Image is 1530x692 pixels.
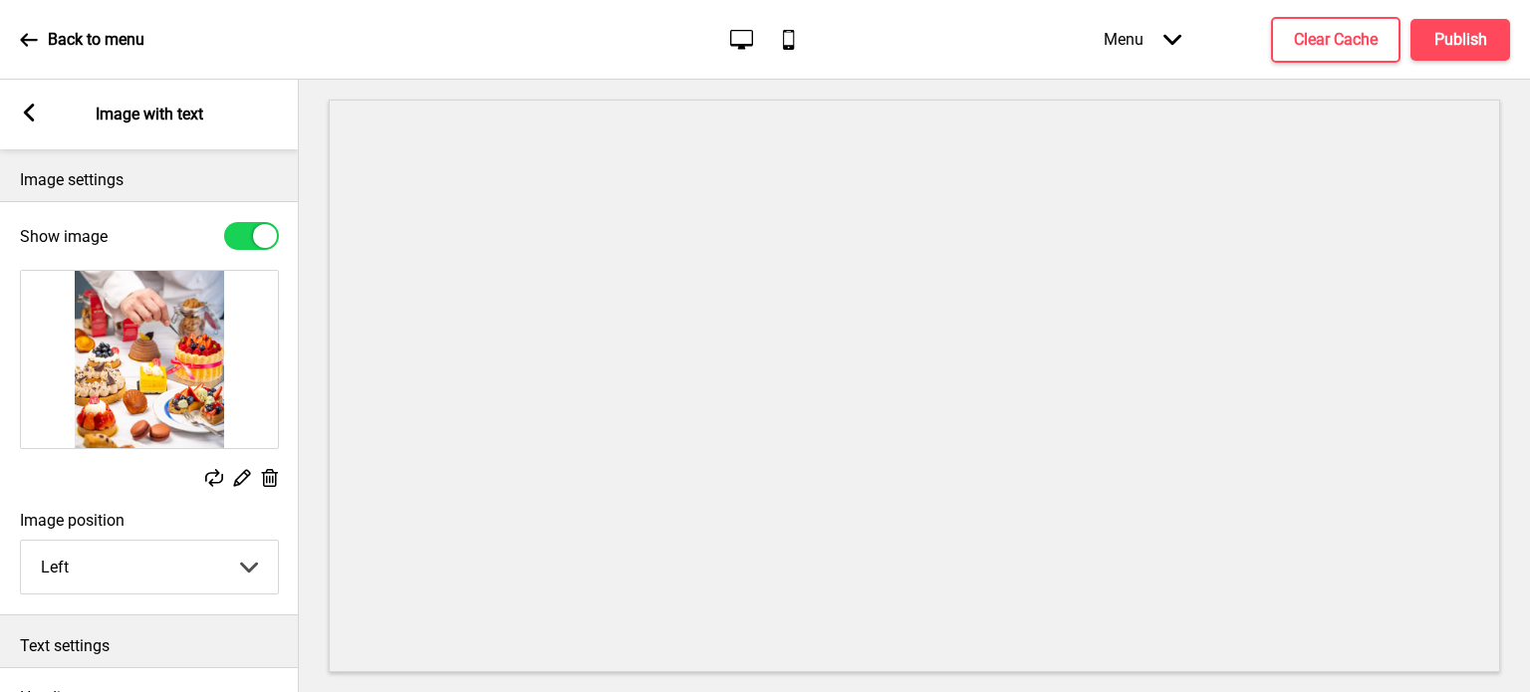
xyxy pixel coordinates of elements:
[1271,17,1401,63] button: Clear Cache
[20,227,108,246] label: Show image
[20,511,279,530] label: Image position
[20,169,279,191] p: Image settings
[1084,10,1201,69] div: Menu
[20,13,144,67] a: Back to menu
[1294,29,1378,51] h4: Clear Cache
[21,271,278,448] img: Image
[48,29,144,51] p: Back to menu
[1410,19,1510,61] button: Publish
[1434,29,1487,51] h4: Publish
[20,635,279,657] p: Text settings
[96,104,203,125] p: Image with text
